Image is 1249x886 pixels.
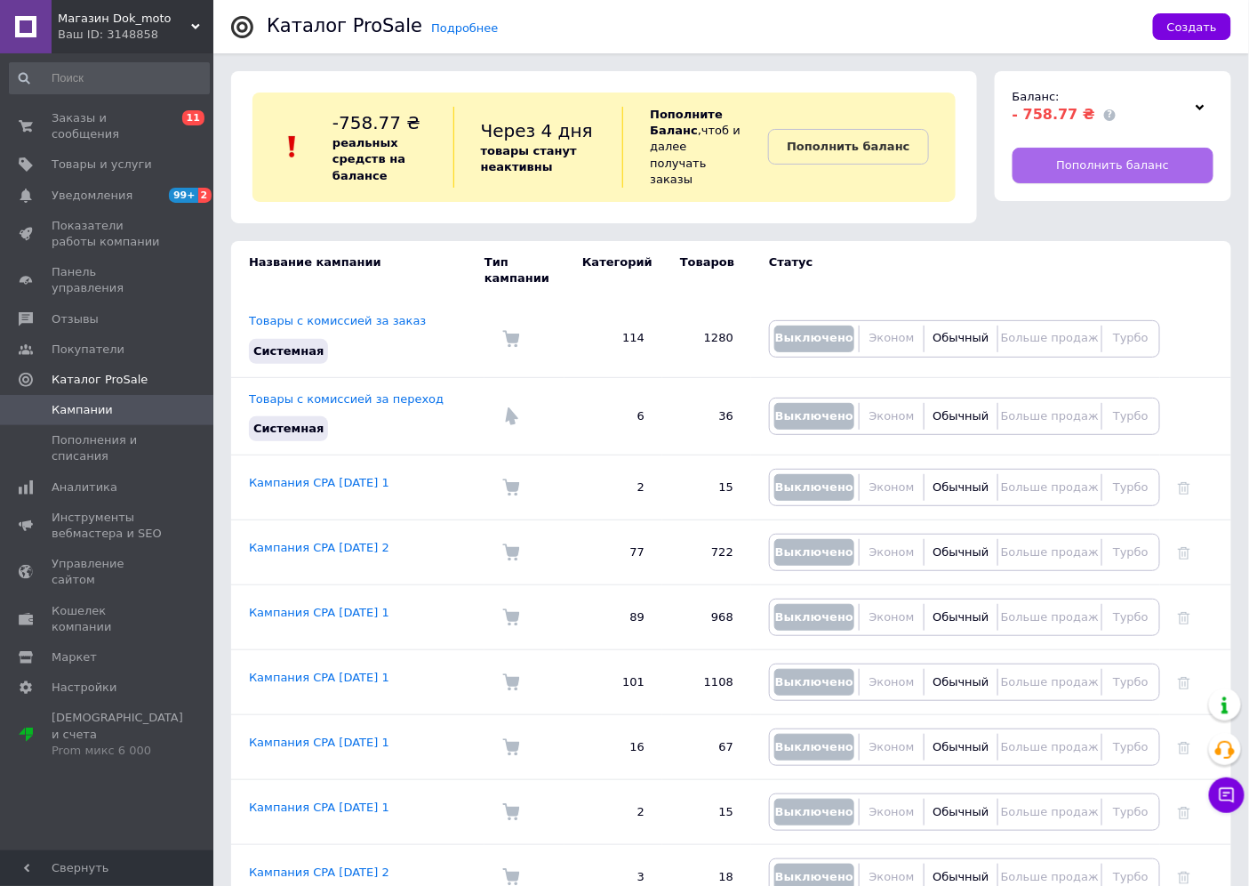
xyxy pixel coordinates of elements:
[929,669,992,696] button: Обычный
[1113,675,1149,689] span: Турбо
[1113,610,1149,624] span: Турбо
[1113,331,1149,344] span: Турбо
[869,610,915,624] span: Эконом
[1178,480,1190,494] a: Удалить
[1001,805,1099,818] span: Больше продаж
[52,680,116,696] span: Настройки
[253,422,324,435] span: Системная
[267,17,422,36] div: Каталог ProSale
[1001,870,1099,883] span: Больше продаж
[1178,805,1190,818] a: Удалить
[502,868,520,886] img: Комиссия за заказ
[774,669,854,696] button: Выключено
[775,545,853,559] span: Выключено
[253,344,324,358] span: Системная
[249,392,444,406] a: Товары с комиссией за переход
[249,736,389,749] a: Кампания CPA [DATE] 1
[662,715,751,780] td: 67
[1003,799,1097,826] button: Больше продаж
[929,604,992,631] button: Обычный
[775,331,853,344] span: Выключено
[929,539,992,566] button: Обычный
[775,480,853,494] span: Выключено
[52,479,117,495] span: Аналитика
[332,136,405,181] b: реальных средств на балансе
[58,11,191,27] span: Магазин Dok_moto
[198,188,212,203] span: 2
[52,556,164,588] span: Управление сайтом
[929,799,992,826] button: Обычный
[751,241,1160,300] td: Статус
[1003,474,1097,501] button: Больше продаж
[52,603,164,635] span: Кошелек компании
[1107,604,1155,631] button: Турбо
[1178,545,1190,559] a: Удалить
[52,311,99,327] span: Отзывы
[869,545,915,559] span: Эконом
[1013,90,1060,103] span: Баланс:
[52,402,113,418] span: Кампании
[1001,409,1099,423] span: Больше продаж
[1001,740,1099,753] span: Больше продаж
[864,669,919,696] button: Эконом
[1113,870,1149,883] span: Турбо
[481,144,577,173] b: товары станут неактивны
[929,403,992,430] button: Обычный
[249,866,389,879] a: Кампания CPA [DATE] 2
[1107,474,1155,501] button: Турбо
[933,409,989,423] span: Обычный
[774,539,854,566] button: Выключено
[564,455,662,520] td: 2
[774,326,854,352] button: Выключено
[1178,740,1190,753] a: Удалить
[564,585,662,650] td: 89
[650,108,723,137] b: Пополните Баланс
[1003,734,1097,761] button: Больше продаж
[52,649,97,665] span: Маркет
[1001,675,1099,689] span: Больше продаж
[662,377,751,455] td: 36
[1113,480,1149,494] span: Турбо
[787,140,909,153] b: Пополнить баланс
[869,870,915,883] span: Эконом
[1178,675,1190,689] a: Удалить
[1013,106,1095,123] span: - 758.77 ₴
[1107,539,1155,566] button: Турбо
[1057,157,1170,173] span: Пополнить баланс
[864,604,919,631] button: Эконом
[869,675,915,689] span: Эконом
[52,342,124,358] span: Покупатели
[662,520,751,585] td: 722
[774,604,854,631] button: Выключено
[775,805,853,818] span: Выключено
[484,241,564,300] td: Тип кампании
[169,188,198,203] span: 99+
[502,407,520,425] img: Комиссия за переход
[249,801,389,814] a: Кампания CPA [DATE] 1
[933,545,989,559] span: Обычный
[933,870,989,883] span: Обычный
[929,474,992,501] button: Обычный
[564,715,662,780] td: 16
[1107,734,1155,761] button: Турбо
[864,734,919,761] button: Эконом
[662,300,751,377] td: 1280
[52,743,183,759] div: Prom микс 6 000
[249,541,389,554] a: Кампания CPA [DATE] 2
[864,539,919,566] button: Эконом
[52,188,132,204] span: Уведомления
[52,264,164,296] span: Панель управления
[52,110,164,142] span: Заказы и сообщения
[662,455,751,520] td: 15
[52,157,152,173] span: Товары и услуги
[662,780,751,845] td: 15
[1113,805,1149,818] span: Турбо
[564,300,662,377] td: 114
[869,740,915,753] span: Эконом
[662,585,751,650] td: 968
[774,474,854,501] button: Выключено
[564,377,662,455] td: 6
[775,675,853,689] span: Выключено
[502,544,520,561] img: Комиссия за заказ
[332,112,420,133] span: -758.77 ₴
